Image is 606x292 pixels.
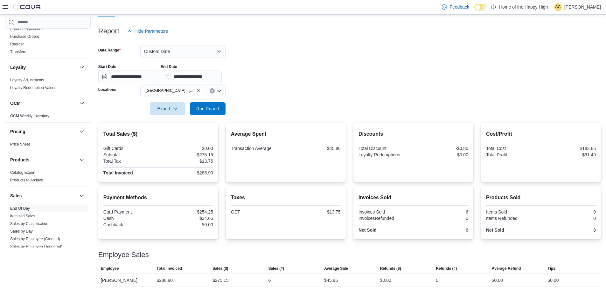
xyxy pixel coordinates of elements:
a: Products to Archive [10,178,43,182]
div: Transaction Average [231,146,285,151]
h2: Average Spent [231,130,341,138]
span: Product Expirations [10,26,43,31]
h3: Pricing [10,128,25,135]
div: Loyalty [5,76,91,94]
button: OCM [10,100,77,106]
a: Catalog Export [10,170,35,175]
span: Transfers [10,49,26,54]
div: $0.00 [380,276,391,284]
div: 0 [414,216,468,221]
h3: Loyalty [10,64,26,71]
strong: Net Sold [359,227,377,233]
input: Press the down key to open a popover containing a calendar. [161,71,222,83]
div: InvoicesRefunded [359,216,412,221]
button: Pricing [78,128,86,135]
div: $34.65 [159,216,213,221]
strong: Total Invoiced [103,170,133,175]
span: Total Invoiced [157,266,182,271]
button: Export [150,102,185,115]
div: $45.86 [287,146,341,151]
div: Loyalty Redemptions [359,152,412,157]
div: GST [231,209,285,214]
div: $0.00 [159,222,213,227]
button: Loyalty [78,64,86,71]
button: Sales [78,192,86,200]
h3: OCM [10,100,21,106]
div: $13.75 [159,159,213,164]
a: Product Expirations [10,27,43,31]
div: $183.66 [542,146,596,151]
div: Cashback [103,222,157,227]
p: Home of the Happy High [499,3,548,11]
h2: Invoices Sold [359,194,468,201]
div: Products [5,169,91,187]
a: Sales by Employee (Tendered) [10,244,62,249]
a: Price Sheet [10,142,30,146]
button: Run Report [190,102,226,115]
div: $13.75 [287,209,341,214]
span: [GEOGRAPHIC_DATA] - [GEOGRAPHIC_DATA] - Fire & Flower [146,87,195,94]
button: Loyalty [10,64,77,71]
div: $254.25 [159,209,213,214]
div: Pricing [5,140,91,151]
div: $275.15 [212,276,229,284]
div: $275.15 [159,152,213,157]
h3: Sales [10,193,22,199]
label: End Date [161,64,177,69]
span: Export [154,102,182,115]
button: Hide Parameters [124,25,171,37]
h2: Taxes [231,194,341,201]
span: Sales by Classification [10,221,48,226]
div: Total Cost [486,146,540,151]
h2: Cost/Profit [486,130,596,138]
div: Cash [103,216,157,221]
img: Cova [13,4,41,10]
span: Run Report [196,105,219,112]
a: Sales by Employee (Created) [10,237,60,241]
input: Dark Mode [474,4,488,10]
div: Total Profit [486,152,540,157]
a: OCM Weekly Inventory [10,114,49,118]
label: Start Date [98,64,116,69]
div: $0.00 [159,146,213,151]
div: 0 [436,276,438,284]
button: Sales [10,193,77,199]
a: Feedback [439,1,471,13]
h2: Total Sales ($) [103,130,213,138]
span: Reorder [10,42,24,47]
span: Employee [101,266,119,271]
button: OCM [78,99,86,107]
div: Total Tax [103,159,157,164]
span: Refunds ($) [380,266,401,271]
div: $0.00 [492,276,503,284]
span: Hide Parameters [135,28,168,34]
div: $288.90 [157,276,173,284]
button: Products [10,157,77,163]
a: Sales by Day [10,229,33,234]
a: Itemized Sales [10,214,35,218]
div: Card Payment [103,209,157,214]
a: Purchase Orders [10,34,39,39]
label: Locations [98,87,116,92]
button: Open list of options [217,88,222,93]
div: 6 [268,276,271,284]
div: 6 [414,227,468,233]
button: Products [78,156,86,164]
span: OCM Weekly Inventory [10,113,49,119]
div: Items Sold [486,209,540,214]
p: [PERSON_NAME] [564,3,601,11]
button: Remove Sherwood Park - Wye Road - Fire & Flower from selection in this group [197,89,200,92]
span: Refunds (#) [436,266,457,271]
span: End Of Day [10,206,30,211]
span: Products to Archive [10,178,43,183]
div: Gift Cards [103,146,157,151]
div: $0.00 [547,276,559,284]
div: $45.86 [324,276,338,284]
a: Sales by Classification [10,221,48,226]
p: | [550,3,552,11]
